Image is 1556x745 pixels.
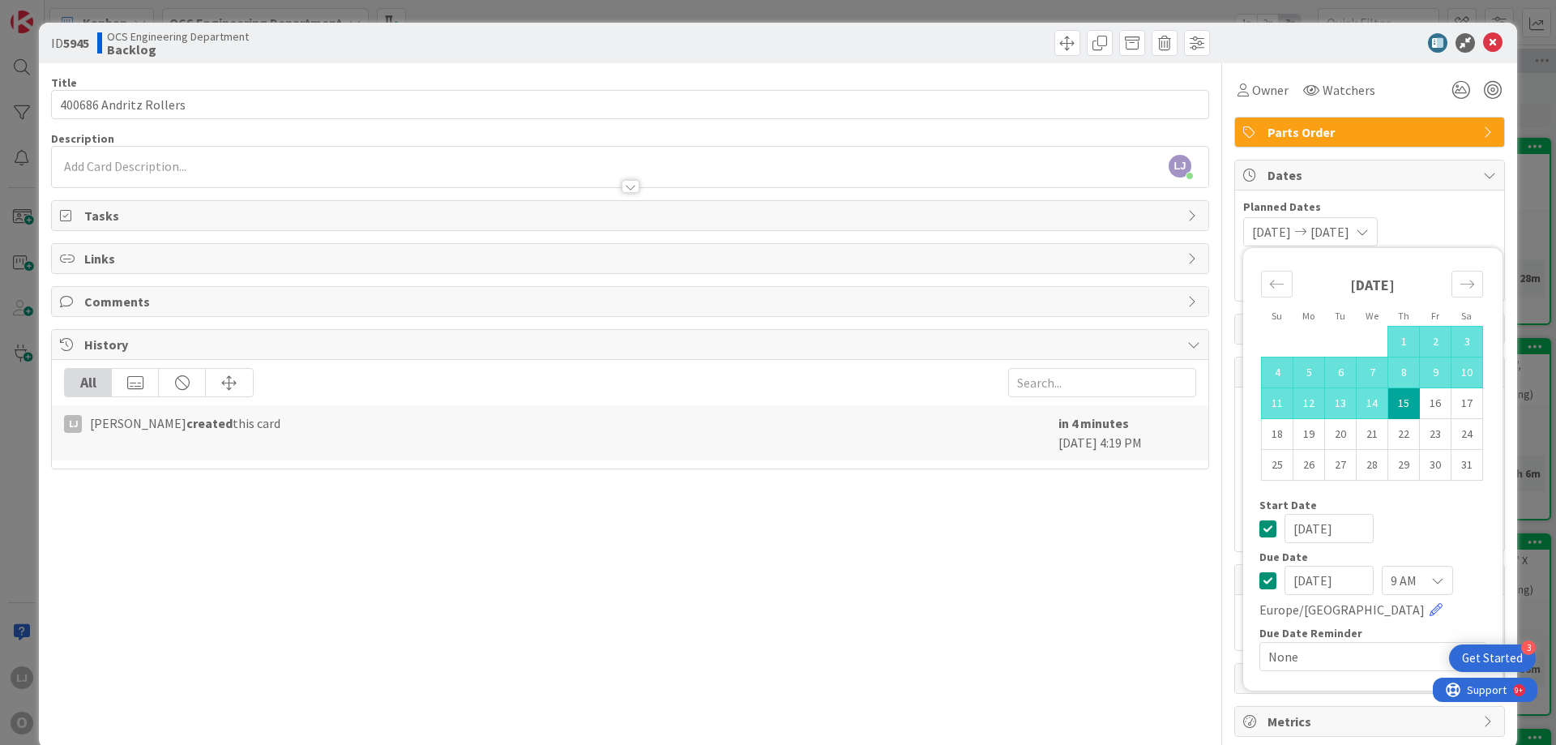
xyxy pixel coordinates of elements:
[1262,450,1293,481] td: Choose Sunday, 01/25/2026 12:00 PM as your check-in date. It’s available.
[1169,155,1191,178] span: LJ
[1357,450,1388,481] td: Choose Wednesday, 01/28/2026 12:00 PM as your check-in date. It’s available.
[1310,222,1349,242] span: [DATE]
[1388,419,1420,450] td: Choose Thursday, 01/22/2026 12:00 PM as your check-in date. It’s available.
[1335,310,1345,322] small: Tu
[51,131,114,146] span: Description
[1388,450,1420,481] td: Choose Thursday, 01/29/2026 12:00 PM as your check-in date. It’s available.
[65,369,112,396] div: All
[107,30,249,43] span: OCS Engineering Department
[1008,368,1196,397] input: Search...
[1388,327,1420,358] td: Selected. Thursday, 01/01/2026 12:00 PM
[1325,450,1357,481] td: Choose Tuesday, 01/27/2026 12:00 PM as your check-in date. It’s available.
[1451,271,1483,298] div: Move forward to switch to the next month.
[1293,388,1325,419] td: Selected. Monday, 01/12/2026 12:00 PM
[1262,388,1293,419] td: Selected. Sunday, 01/11/2026 12:00 PM
[1267,122,1475,142] span: Parts Order
[63,35,89,51] b: 5945
[1259,499,1317,511] span: Start Date
[1451,419,1483,450] td: Choose Saturday, 01/24/2026 12:00 PM as your check-in date. It’s available.
[1420,450,1451,481] td: Choose Friday, 01/30/2026 12:00 PM as your check-in date. It’s available.
[1325,419,1357,450] td: Choose Tuesday, 01/20/2026 12:00 PM as your check-in date. It’s available.
[51,33,89,53] span: ID
[107,43,249,56] b: Backlog
[82,6,90,19] div: 9+
[1325,388,1357,419] td: Selected. Tuesday, 01/13/2026 12:00 PM
[1058,415,1129,431] b: in 4 minutes
[1420,419,1451,450] td: Choose Friday, 01/23/2026 12:00 PM as your check-in date. It’s available.
[1272,310,1282,322] small: Su
[1451,450,1483,481] td: Choose Saturday, 01/31/2026 12:00 PM as your check-in date. It’s available.
[1293,358,1325,388] td: Selected. Monday, 01/05/2026 12:00 PM
[1388,358,1420,388] td: Selected. Thursday, 01/08/2026 12:00 PM
[1268,645,1450,668] span: None
[1398,310,1409,322] small: Th
[1285,566,1374,595] input: MM/DD/YYYY
[186,415,233,431] b: created
[1323,80,1375,100] span: Watchers
[1451,327,1483,358] td: Selected. Saturday, 01/03/2026 12:00 PM
[1420,388,1451,419] td: Choose Friday, 01/16/2026 12:00 PM as your check-in date. It’s available.
[1325,358,1357,388] td: Selected. Tuesday, 01/06/2026 12:00 PM
[1420,327,1451,358] td: Selected. Friday, 01/02/2026 12:00 PM
[1262,419,1293,450] td: Choose Sunday, 01/18/2026 12:00 PM as your check-in date. It’s available.
[84,249,1179,268] span: Links
[1243,256,1501,499] div: Calendar
[1451,358,1483,388] td: Selected. Saturday, 01/10/2026 12:00 PM
[1388,388,1420,419] td: Selected as end date. Thursday, 01/15/2026 12:00 PM
[1431,310,1439,322] small: Fr
[84,292,1179,311] span: Comments
[1262,358,1293,388] td: Selected. Sunday, 01/04/2026 12:00 PM
[1391,569,1417,592] span: 9 AM
[1366,310,1379,322] small: We
[64,415,82,433] div: LJ
[1243,199,1496,216] span: Planned Dates
[1293,450,1325,481] td: Choose Monday, 01/26/2026 12:00 PM as your check-in date. It’s available.
[1420,358,1451,388] td: Selected. Friday, 01/09/2026 12:00 PM
[1259,551,1308,563] span: Due Date
[1267,712,1475,731] span: Metrics
[1259,627,1362,639] span: Due Date Reminder
[1357,358,1388,388] td: Selected. Wednesday, 01/07/2026 12:00 PM
[90,413,280,433] span: [PERSON_NAME] this card
[1259,600,1425,619] span: Europe/[GEOGRAPHIC_DATA]
[1461,310,1472,322] small: Sa
[1357,419,1388,450] td: Choose Wednesday, 01/21/2026 12:00 PM as your check-in date. It’s available.
[1293,419,1325,450] td: Choose Monday, 01/19/2026 12:00 PM as your check-in date. It’s available.
[1302,310,1314,322] small: Mo
[84,206,1179,225] span: Tasks
[84,335,1179,354] span: History
[1252,222,1291,242] span: [DATE]
[1261,271,1293,298] div: Move backward to switch to the previous month.
[1449,644,1536,672] div: Open Get Started checklist, remaining modules: 3
[34,2,74,22] span: Support
[1462,650,1523,666] div: Get Started
[1252,80,1289,100] span: Owner
[51,75,77,90] label: Title
[1285,514,1374,543] input: MM/DD/YYYY
[1350,276,1395,294] strong: [DATE]
[51,90,1209,119] input: type card name here...
[1451,388,1483,419] td: Choose Saturday, 01/17/2026 12:00 PM as your check-in date. It’s available.
[1267,165,1475,185] span: Dates
[1357,388,1388,419] td: Selected. Wednesday, 01/14/2026 12:00 PM
[1521,640,1536,655] div: 3
[1058,413,1196,452] div: [DATE] 4:19 PM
